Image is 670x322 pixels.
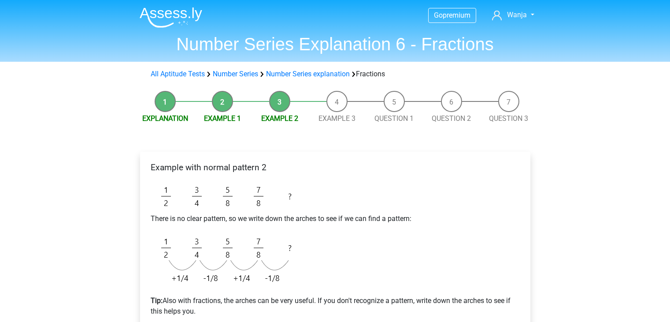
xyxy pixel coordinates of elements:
[142,114,188,123] a: Explanation
[151,213,520,224] p: There is no clear pattern, so we write down the arches to see if we can find a pattern:
[133,34,538,55] h1: Number Series Explanation 6 - Fractions
[318,114,355,123] a: Example 3
[434,11,443,19] span: Go
[507,11,527,19] span: Wanja
[266,70,350,78] a: Number Series explanation
[443,11,470,19] span: premium
[489,114,528,123] a: Question 3
[140,7,202,28] img: Assessly
[147,69,523,79] div: Fractions
[151,296,163,305] b: Tip:
[204,114,241,123] a: Example 1
[151,231,305,288] img: Fractions_example_2_1.png
[374,114,414,123] a: Question 1
[489,10,537,20] a: Wanja
[151,162,520,172] h4: Example with normal pattern 2
[213,70,258,78] a: Number Series
[151,70,205,78] a: All Aptitude Tests
[261,114,298,123] a: Example 2
[151,180,305,213] img: Fractions_example_2.png
[429,9,476,21] a: Gopremium
[432,114,471,123] a: Question 2
[151,296,520,317] p: Also with fractions, the arches can be very useful. If you don't recognize a pattern, write down ...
